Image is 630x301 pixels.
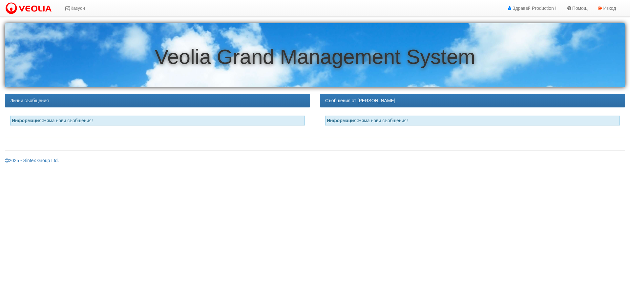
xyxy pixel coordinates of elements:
div: Няма нови съобщения! [325,116,620,125]
a: 2025 - Sintex Group Ltd. [5,158,59,163]
h1: Veolia Grand Management System [5,46,625,68]
img: VeoliaLogo.png [5,2,55,15]
div: Съобщения от [PERSON_NAME] [320,94,625,107]
div: Лични съобщения [5,94,310,107]
div: Няма нови съобщения! [10,116,305,125]
strong: Информация: [12,118,43,123]
strong: Информация: [327,118,358,123]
